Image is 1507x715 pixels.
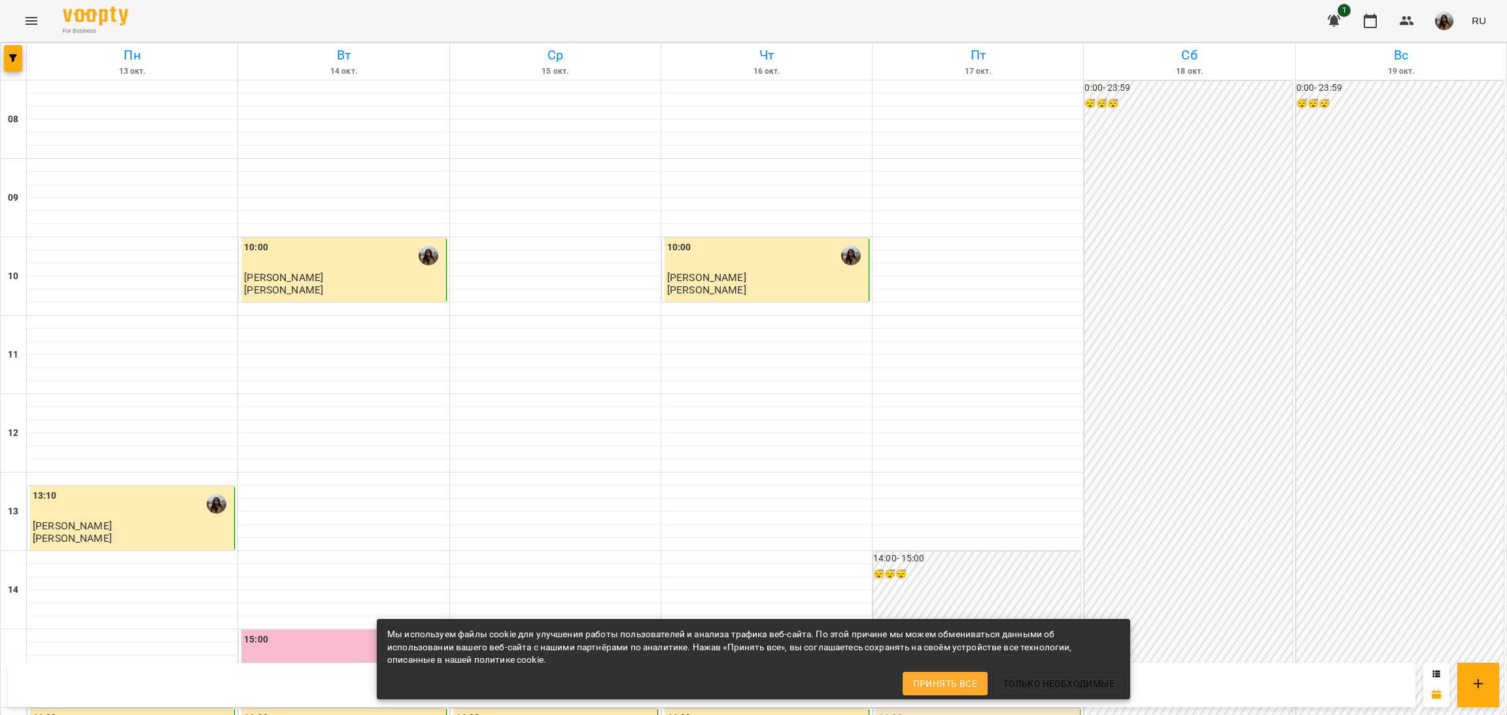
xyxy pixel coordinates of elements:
h6: 10 [8,269,18,284]
label: 10:00 [667,241,691,255]
h6: 15 окт. [452,65,659,78]
h6: Чт [663,45,870,65]
h6: 17 окт. [875,65,1081,78]
label: 10:00 [244,241,268,255]
p: [PERSON_NAME] [244,284,323,295]
h6: 14 окт. [240,65,447,78]
h6: 😴😴😴 [1296,97,1504,111]
h6: Вт [240,45,447,65]
p: [PERSON_NAME] [33,533,112,544]
span: [PERSON_NAME] [33,520,112,532]
h6: Пн [29,45,235,65]
span: For Business [63,27,128,35]
img: cf3ea0a0c680b25cc987e5e4629d86f3.jpg [1435,12,1453,30]
img: Анна Рожнятовська [841,246,861,265]
button: Только необходимые [993,672,1125,695]
button: Принять все [903,672,988,695]
h6: 0:00 - 23:59 [1296,81,1504,95]
h6: Вс [1298,45,1504,65]
span: [PERSON_NAME] [244,271,323,284]
h6: Пт [875,45,1081,65]
h6: 08 [8,112,18,127]
h6: Сб [1086,45,1292,65]
h6: 12 [8,426,18,441]
span: 1 [1338,4,1351,17]
h6: 13 окт. [29,65,235,78]
h6: 0:00 - 23:59 [1084,81,1292,95]
h6: 09 [8,191,18,205]
h6: 11 [8,348,18,362]
h6: 14 [8,583,18,597]
p: [PERSON_NAME] [667,284,746,295]
h6: 14:00 - 15:00 [873,552,1081,566]
h6: Ср [452,45,659,65]
label: 13:10 [33,489,57,503]
h6: 18 окт. [1086,65,1292,78]
label: 15:00 [244,633,268,647]
span: [PERSON_NAME] [667,271,746,284]
img: Анна Рожнятовська [207,494,226,514]
h6: 13 [8,505,18,519]
img: Voopty Logo [63,7,128,25]
h6: 16 окт. [663,65,870,78]
div: Мы используем файлы cookie для улучшения работы пользователей и анализа трафика веб-сайта. По это... [387,623,1120,672]
button: Menu [16,5,47,37]
h6: 😴😴😴 [873,567,1081,582]
span: Только необходимые [1003,676,1115,691]
button: RU [1466,8,1491,33]
h6: 😴😴😴 [1084,97,1292,111]
span: RU [1472,14,1486,27]
img: Анна Рожнятовська [419,246,438,265]
h6: 19 окт. [1298,65,1504,78]
span: Принять все [913,676,977,691]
